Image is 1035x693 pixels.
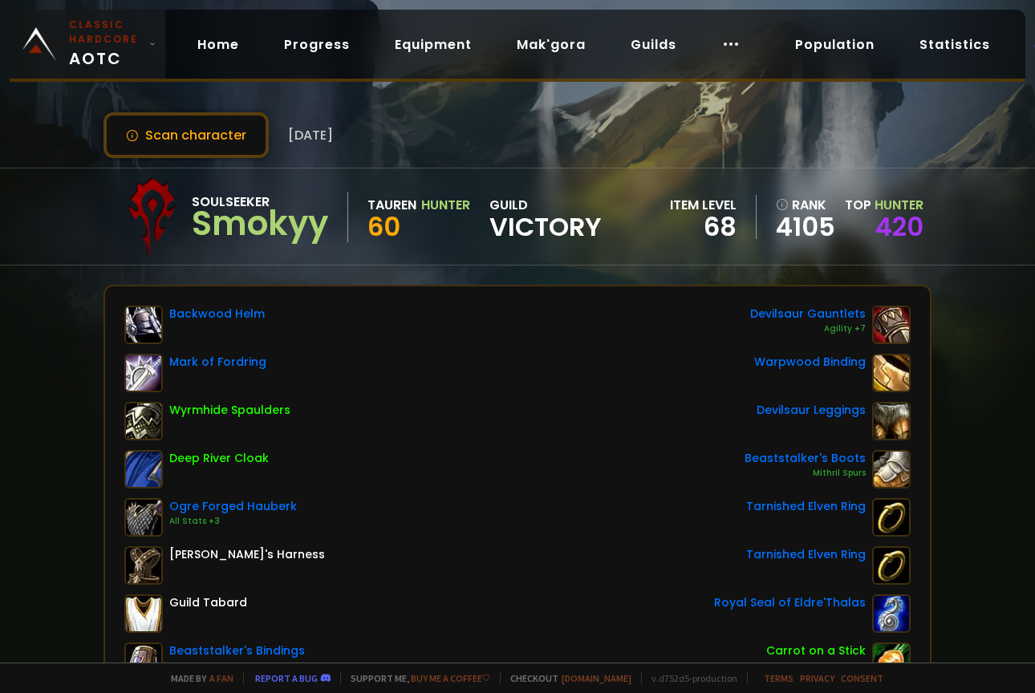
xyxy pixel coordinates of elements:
a: Guilds [618,28,689,61]
span: Made by [161,672,233,684]
img: item-12082 [124,402,163,440]
a: 420 [875,209,923,245]
img: item-18421 [124,306,163,344]
a: Privacy [800,672,834,684]
div: Wyrmhide Spaulders [169,402,290,419]
a: [DOMAIN_NAME] [562,672,631,684]
span: Support me, [340,672,490,684]
img: item-15789 [124,450,163,488]
div: Deep River Cloak [169,450,269,467]
a: Buy me a coffee [411,672,490,684]
a: Mak'gora [504,28,599,61]
a: Report a bug [255,672,318,684]
img: item-5976 [124,594,163,633]
img: item-15063 [872,306,911,344]
a: Home [185,28,252,61]
a: Progress [271,28,363,61]
a: Classic HardcoreAOTC [10,10,165,79]
div: guild [489,195,602,239]
div: 68 [670,215,737,239]
div: Tarnished Elven Ring [746,546,866,563]
small: Classic Hardcore [69,18,143,47]
div: Mark of Fordring [169,354,266,371]
span: Checkout [500,672,631,684]
span: Victory [489,215,602,239]
span: AOTC [69,18,143,71]
a: Terms [764,672,793,684]
a: Equipment [382,28,485,61]
a: Population [782,28,887,61]
a: Consent [841,672,883,684]
img: item-18530 [124,498,163,537]
div: Backwood Helm [169,306,265,322]
div: Beaststalker's Bindings [169,642,305,659]
img: item-15062 [872,402,911,440]
div: Hunter [421,195,470,215]
img: item-16675 [872,450,911,488]
div: Guild Tabard [169,594,247,611]
span: [DATE] [288,125,333,145]
div: Tauren [367,195,416,215]
div: Mithril Spurs [745,467,866,480]
div: item level [670,195,737,215]
div: Devilsaur Gauntlets [750,306,866,322]
div: Tarnished Elven Ring [746,498,866,515]
img: item-18473 [872,594,911,633]
img: item-15411 [124,354,163,392]
div: Carrot on a Stick [766,642,866,659]
img: item-18500 [872,546,911,585]
div: Ogre Forged Hauberk [169,498,297,515]
div: All Stats +3 [169,515,297,528]
img: item-18393 [872,354,911,392]
span: Hunter [875,196,923,214]
img: item-6125 [124,546,163,585]
span: v. d752d5 - production [641,672,737,684]
div: Agility +7 [750,322,866,335]
div: Soulseeker [192,192,328,212]
button: Scan character [103,112,269,158]
span: 60 [367,209,400,245]
img: item-18500 [872,498,911,537]
div: rank [776,195,835,215]
div: Devilsaur Leggings [757,402,866,419]
a: a fan [209,672,233,684]
div: Royal Seal of Eldre'Thalas [714,594,866,611]
div: Smokyy [192,212,328,236]
div: Warpwood Binding [754,354,866,371]
a: 4105 [776,215,835,239]
a: Statistics [907,28,1003,61]
div: Top [845,195,923,215]
div: Beaststalker's Boots [745,450,866,467]
div: [PERSON_NAME]'s Harness [169,546,325,563]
